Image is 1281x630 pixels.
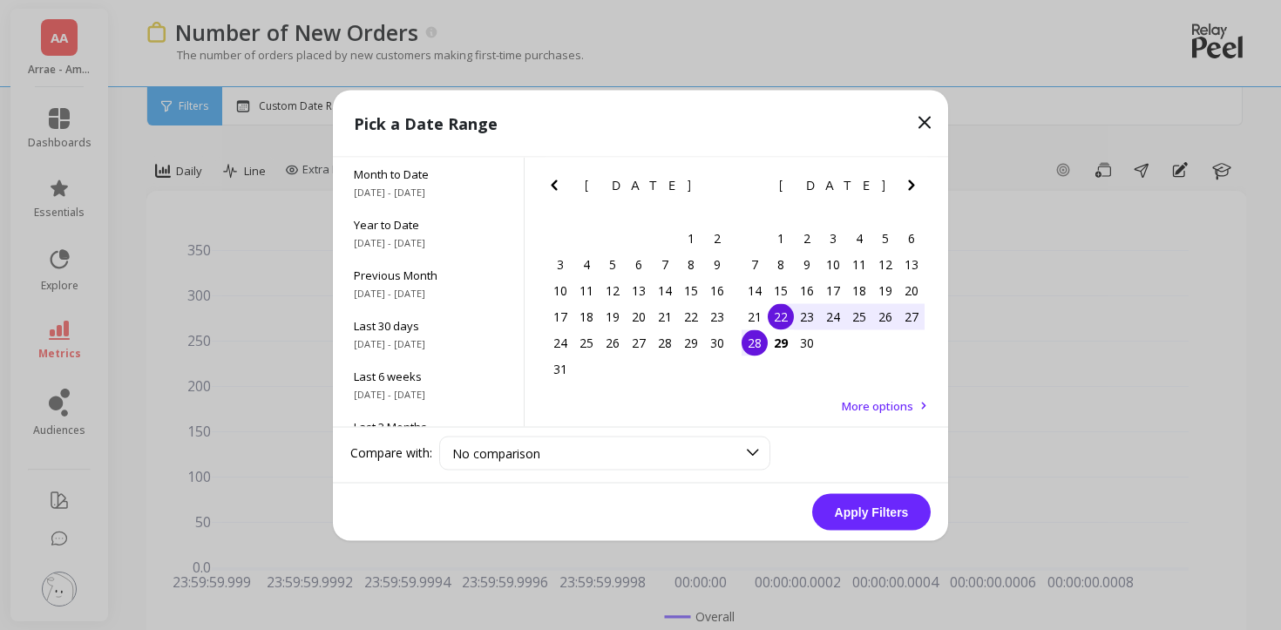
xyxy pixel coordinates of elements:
[573,251,600,277] div: Choose Monday, August 4th, 2025
[573,277,600,303] div: Choose Monday, August 11th, 2025
[768,225,794,251] div: Choose Monday, September 1st, 2025
[898,303,925,329] div: Choose Saturday, September 27th, 2025
[354,317,503,333] span: Last 30 days
[742,277,768,303] div: Choose Sunday, September 14th, 2025
[872,251,898,277] div: Choose Friday, September 12th, 2025
[738,174,766,202] button: Previous Month
[742,329,768,356] div: Choose Sunday, September 28th, 2025
[678,329,704,356] div: Choose Friday, August 29th, 2025
[794,251,820,277] div: Choose Tuesday, September 9th, 2025
[354,286,503,300] span: [DATE] - [DATE]
[820,303,846,329] div: Choose Wednesday, September 24th, 2025
[585,178,694,192] span: [DATE]
[354,368,503,383] span: Last 6 weeks
[626,277,652,303] div: Choose Wednesday, August 13th, 2025
[544,174,572,202] button: Previous Month
[742,251,768,277] div: Choose Sunday, September 7th, 2025
[901,174,929,202] button: Next Month
[652,329,678,356] div: Choose Thursday, August 28th, 2025
[600,303,626,329] div: Choose Tuesday, August 19th, 2025
[898,225,925,251] div: Choose Saturday, September 6th, 2025
[354,166,503,181] span: Month to Date
[768,303,794,329] div: Choose Monday, September 22nd, 2025
[872,277,898,303] div: Choose Friday, September 19th, 2025
[846,277,872,303] div: Choose Thursday, September 18th, 2025
[768,329,794,356] div: Choose Monday, September 29th, 2025
[704,277,730,303] div: Choose Saturday, August 16th, 2025
[704,329,730,356] div: Choose Saturday, August 30th, 2025
[820,251,846,277] div: Choose Wednesday, September 10th, 2025
[842,397,913,413] span: More options
[794,225,820,251] div: Choose Tuesday, September 2nd, 2025
[354,387,503,401] span: [DATE] - [DATE]
[573,303,600,329] div: Choose Monday, August 18th, 2025
[547,251,573,277] div: Choose Sunday, August 3rd, 2025
[547,329,573,356] div: Choose Sunday, August 24th, 2025
[354,185,503,199] span: [DATE] - [DATE]
[872,225,898,251] div: Choose Friday, September 5th, 2025
[652,303,678,329] div: Choose Thursday, August 21st, 2025
[898,251,925,277] div: Choose Saturday, September 13th, 2025
[707,174,735,202] button: Next Month
[704,225,730,251] div: Choose Saturday, August 2nd, 2025
[812,493,931,530] button: Apply Filters
[794,303,820,329] div: Choose Tuesday, September 23rd, 2025
[600,329,626,356] div: Choose Tuesday, August 26th, 2025
[678,303,704,329] div: Choose Friday, August 22nd, 2025
[350,444,432,462] label: Compare with:
[626,251,652,277] div: Choose Wednesday, August 6th, 2025
[779,178,888,192] span: [DATE]
[652,251,678,277] div: Choose Thursday, August 7th, 2025
[742,303,768,329] div: Choose Sunday, September 21st, 2025
[547,356,573,382] div: Choose Sunday, August 31st, 2025
[452,444,540,461] span: No comparison
[846,251,872,277] div: Choose Thursday, September 11th, 2025
[600,251,626,277] div: Choose Tuesday, August 5th, 2025
[794,329,820,356] div: Choose Tuesday, September 30th, 2025
[794,277,820,303] div: Choose Tuesday, September 16th, 2025
[547,225,730,382] div: month 2025-08
[678,251,704,277] div: Choose Friday, August 8th, 2025
[354,418,503,434] span: Last 3 Months
[354,235,503,249] span: [DATE] - [DATE]
[626,329,652,356] div: Choose Wednesday, August 27th, 2025
[768,251,794,277] div: Choose Monday, September 8th, 2025
[898,277,925,303] div: Choose Saturday, September 20th, 2025
[704,303,730,329] div: Choose Saturday, August 23rd, 2025
[846,225,872,251] div: Choose Thursday, September 4th, 2025
[704,251,730,277] div: Choose Saturday, August 9th, 2025
[547,303,573,329] div: Choose Sunday, August 17th, 2025
[742,225,925,356] div: month 2025-09
[820,277,846,303] div: Choose Wednesday, September 17th, 2025
[846,303,872,329] div: Choose Thursday, September 25th, 2025
[678,277,704,303] div: Choose Friday, August 15th, 2025
[354,336,503,350] span: [DATE] - [DATE]
[573,329,600,356] div: Choose Monday, August 25th, 2025
[354,216,503,232] span: Year to Date
[652,277,678,303] div: Choose Thursday, August 14th, 2025
[678,225,704,251] div: Choose Friday, August 1st, 2025
[354,111,498,135] p: Pick a Date Range
[768,277,794,303] div: Choose Monday, September 15th, 2025
[872,303,898,329] div: Choose Friday, September 26th, 2025
[547,277,573,303] div: Choose Sunday, August 10th, 2025
[354,267,503,282] span: Previous Month
[820,225,846,251] div: Choose Wednesday, September 3rd, 2025
[600,277,626,303] div: Choose Tuesday, August 12th, 2025
[626,303,652,329] div: Choose Wednesday, August 20th, 2025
